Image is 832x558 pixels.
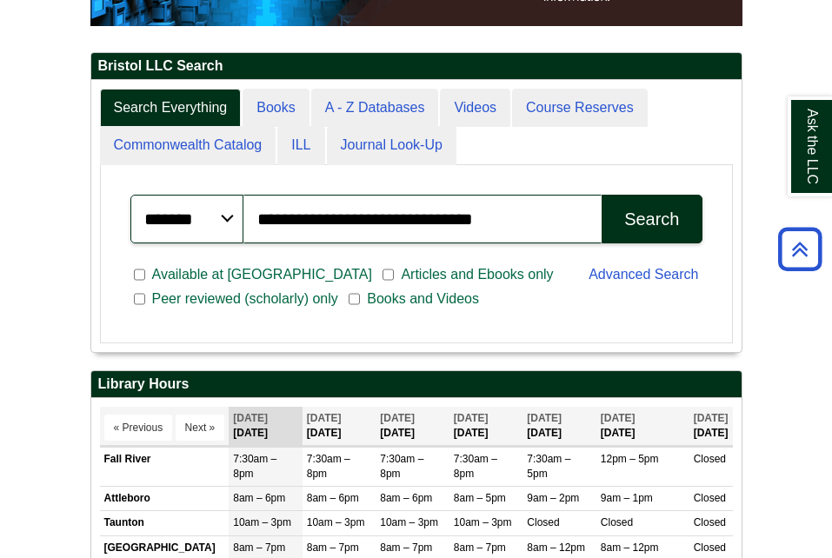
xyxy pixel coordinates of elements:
input: Peer reviewed (scholarly) only [134,291,145,307]
span: [DATE] [307,412,342,424]
span: 8am – 6pm [233,492,285,504]
a: Course Reserves [512,89,648,128]
a: Videos [440,89,510,128]
input: Available at [GEOGRAPHIC_DATA] [134,267,145,282]
span: Closed [694,516,726,528]
span: 8am – 6pm [307,492,359,504]
span: 7:30am – 8pm [380,453,423,480]
a: Commonwealth Catalog [100,126,276,165]
span: 12pm – 5pm [601,453,659,465]
span: 8am – 5pm [454,492,506,504]
span: [DATE] [694,412,729,424]
a: Back to Top [772,237,828,261]
span: 8am – 7pm [454,541,506,554]
span: 8am – 7pm [307,541,359,554]
th: [DATE] [689,407,733,446]
span: 7:30am – 5pm [527,453,570,480]
span: Closed [601,516,633,528]
span: [DATE] [601,412,636,424]
span: [DATE] [454,412,489,424]
span: 8am – 7pm [233,541,285,554]
button: « Previous [104,415,173,441]
span: Closed [694,453,726,465]
span: 7:30am – 8pm [307,453,350,480]
a: Search Everything [100,89,242,128]
span: Books and Videos [360,289,486,309]
a: Books [243,89,309,128]
input: Articles and Ebooks only [383,267,394,282]
button: Search [602,195,702,243]
td: Fall River [100,448,230,487]
span: 7:30am – 8pm [454,453,497,480]
a: Journal Look-Up [327,126,456,165]
span: 8am – 6pm [380,492,432,504]
span: 9am – 2pm [527,492,579,504]
th: [DATE] [229,407,303,446]
span: Peer reviewed (scholarly) only [145,289,345,309]
th: [DATE] [449,407,523,446]
h2: Bristol LLC Search [91,53,742,80]
span: Closed [694,492,726,504]
a: A - Z Databases [311,89,439,128]
th: [DATE] [303,407,376,446]
span: 8am – 7pm [380,541,432,554]
span: 10am – 3pm [233,516,291,528]
td: Taunton [100,511,230,535]
span: Closed [694,541,726,554]
th: [DATE] [376,407,449,446]
a: ILL [277,126,324,165]
a: Advanced Search [589,267,698,282]
span: Articles and Ebooks only [394,264,560,285]
span: 10am – 3pm [454,516,512,528]
span: Available at [GEOGRAPHIC_DATA] [145,264,379,285]
span: [DATE] [527,412,562,424]
span: 8am – 12pm [527,541,585,554]
span: [DATE] [233,412,268,424]
td: Attleboro [100,487,230,511]
span: 10am – 3pm [307,516,365,528]
div: Search [624,209,679,229]
span: 10am – 3pm [380,516,438,528]
span: Closed [527,516,559,528]
span: 8am – 12pm [601,541,659,554]
span: 7:30am – 8pm [233,453,276,480]
span: 9am – 1pm [601,492,653,504]
span: [DATE] [380,412,415,424]
input: Books and Videos [349,291,360,307]
th: [DATE] [522,407,596,446]
th: [DATE] [596,407,689,446]
button: Next » [176,415,225,441]
h2: Library Hours [91,371,742,398]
